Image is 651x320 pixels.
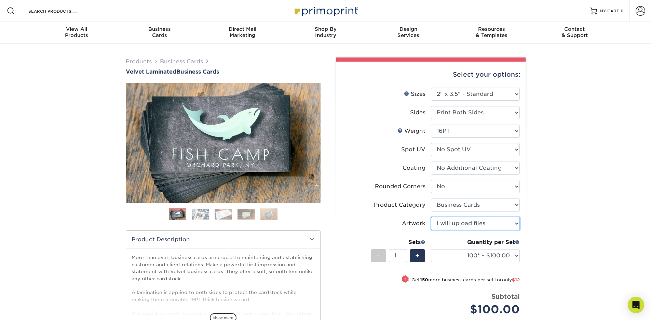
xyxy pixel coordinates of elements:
div: Open Intercom Messenger [628,297,644,313]
div: Rounded Corners [375,182,425,191]
img: Business Cards 05 [260,208,277,220]
div: Weight [397,127,425,135]
small: Get more business cards per set for [411,277,520,284]
span: View All [35,26,118,32]
h2: Product Description [126,231,320,248]
div: Services [367,26,450,38]
a: Products [126,58,152,65]
h1: Business Cards [126,68,321,75]
a: Contact& Support [533,22,616,44]
span: Resources [450,26,533,32]
div: $100.00 [436,301,520,318]
span: 0 [621,9,624,13]
a: BusinessCards [118,22,201,44]
span: Business [118,26,201,32]
span: - [377,251,380,261]
div: Select your options: [342,62,520,88]
img: Velvet Laminated 01 [126,46,321,241]
div: Artwork [402,219,425,228]
span: Contact [533,26,616,32]
div: Product Category [374,201,425,209]
div: & Templates [450,26,533,38]
div: Marketing [201,26,284,38]
a: Shop ByIndustry [284,22,367,44]
span: Velvet Laminated [126,68,176,75]
img: Business Cards 03 [215,209,232,219]
span: Direct Mail [201,26,284,32]
span: Design [367,26,450,32]
span: Shop By [284,26,367,32]
a: Velvet LaminatedBusiness Cards [126,68,321,75]
input: SEARCH PRODUCTS..... [28,7,94,15]
div: Coating [403,164,425,172]
strong: 150 [420,277,428,282]
img: Business Cards 01 [169,206,186,223]
a: Direct MailMarketing [201,22,284,44]
div: Sets [371,238,425,246]
a: Resources& Templates [450,22,533,44]
div: Spot UV [401,145,425,154]
div: Products [35,26,118,38]
span: $12 [512,277,520,282]
div: & Support [533,26,616,38]
a: DesignServices [367,22,450,44]
span: + [415,251,420,261]
strong: Subtotal [491,293,520,300]
a: View AllProducts [35,22,118,44]
img: Primoprint [291,3,360,18]
div: Sides [410,108,425,117]
span: only [502,277,520,282]
div: Industry [284,26,367,38]
img: Business Cards 04 [238,209,255,219]
div: Cards [118,26,201,38]
img: Business Cards 02 [192,209,209,219]
span: MY CART [600,8,619,14]
a: Business Cards [160,58,203,65]
div: Sizes [404,90,425,98]
div: Quantity per Set [431,238,520,246]
span: ! [404,276,406,283]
